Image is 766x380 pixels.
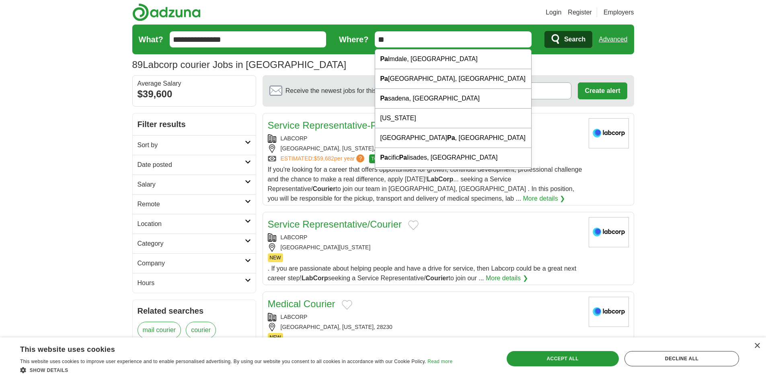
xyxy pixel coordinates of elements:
span: Receive the newest jobs for this search : [285,86,423,96]
div: Average Salary [138,80,251,87]
div: [GEOGRAPHIC_DATA], [US_STATE], 28230 [268,323,582,331]
a: Service Representative-Per Diem/Casual [268,120,444,131]
a: Login [546,8,561,17]
strong: Pa [399,154,407,161]
strong: Pa [380,95,388,102]
span: . If you are passionate about helping people and have a drive for service, then Labcorp could be ... [268,265,577,281]
a: Medical Courier [268,298,335,309]
h2: Company [138,259,245,268]
strong: LabCorp [302,275,328,281]
strong: LabCorp [427,176,454,183]
button: Search [544,31,592,48]
div: Close [754,343,760,349]
h2: Category [138,239,245,249]
div: Accept all [507,351,619,366]
a: courier [186,322,216,339]
label: Where? [339,33,368,45]
strong: Pa [380,55,388,62]
a: More details ❯ [486,273,528,283]
a: Hours [133,273,256,293]
span: NEW [268,253,283,262]
a: Company [133,253,256,273]
span: ? [356,154,364,162]
img: LabCorp logo [589,217,629,247]
a: Location [133,214,256,234]
h2: Related searches [138,305,251,317]
a: Date posted [133,155,256,175]
h1: Labcorp courier Jobs in [GEOGRAPHIC_DATA] [132,59,347,70]
a: Read more, opens a new window [427,359,452,364]
span: $59,682 [314,155,334,162]
h2: Remote [138,199,245,209]
h2: Date posted [138,160,245,170]
h2: Sort by [138,140,245,150]
button: Add to favorite jobs [342,300,352,310]
div: lmdale, [GEOGRAPHIC_DATA] [375,49,531,69]
h2: Location [138,219,245,229]
div: [GEOGRAPHIC_DATA][US_STATE] [268,243,582,252]
a: Advanced [599,31,627,47]
strong: Pa [380,154,388,161]
button: Create alert [578,82,627,99]
div: [GEOGRAPHIC_DATA], [US_STATE], 31207 [268,144,582,153]
img: Adzuna logo [132,3,201,21]
div: cific lisades, [GEOGRAPHIC_DATA] [375,148,531,168]
img: LabCorp logo [589,118,629,148]
a: ESTIMATED:$59,682per year? [281,154,366,163]
a: Remote [133,194,256,214]
div: This website uses cookies [20,342,432,354]
div: Show details [20,366,452,374]
h2: Filter results [133,113,256,135]
span: This website uses cookies to improve user experience and to enable personalised advertising. By u... [20,359,426,364]
strong: Courier [426,275,449,281]
a: mail courier [138,322,181,339]
a: Employers [604,8,634,17]
h2: Hours [138,278,245,288]
a: Register [568,8,592,17]
span: Search [564,31,585,47]
a: Category [133,234,256,253]
div: [US_STATE] [375,109,531,128]
span: If you're looking for a career that offers opportunities for growth, continual development, profe... [268,166,582,202]
div: sadena, [GEOGRAPHIC_DATA] [375,89,531,109]
a: LABCORP [281,314,308,320]
span: 89 [132,58,143,72]
a: LABCORP [281,234,308,240]
a: LABCORP [281,135,308,142]
strong: Pa [447,134,455,141]
div: $39,600 [138,87,251,101]
span: NEW [268,333,283,342]
h2: Salary [138,180,245,189]
a: Sort by [133,135,256,155]
a: More details ❯ [523,194,565,203]
a: Salary [133,175,256,194]
strong: Courier [313,185,336,192]
div: lomar rk, [GEOGRAPHIC_DATA] [375,168,531,187]
span: Show details [30,368,68,373]
a: Service Representative/Courier [268,219,402,230]
span: TOP MATCH [369,154,401,163]
div: [GEOGRAPHIC_DATA] , [GEOGRAPHIC_DATA] [375,128,531,148]
strong: Pa [380,75,388,82]
button: Add to favorite jobs [408,220,419,230]
div: [GEOGRAPHIC_DATA], [GEOGRAPHIC_DATA] [375,69,531,89]
label: What? [139,33,163,45]
div: Decline all [624,351,739,366]
img: LabCorp logo [589,297,629,327]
